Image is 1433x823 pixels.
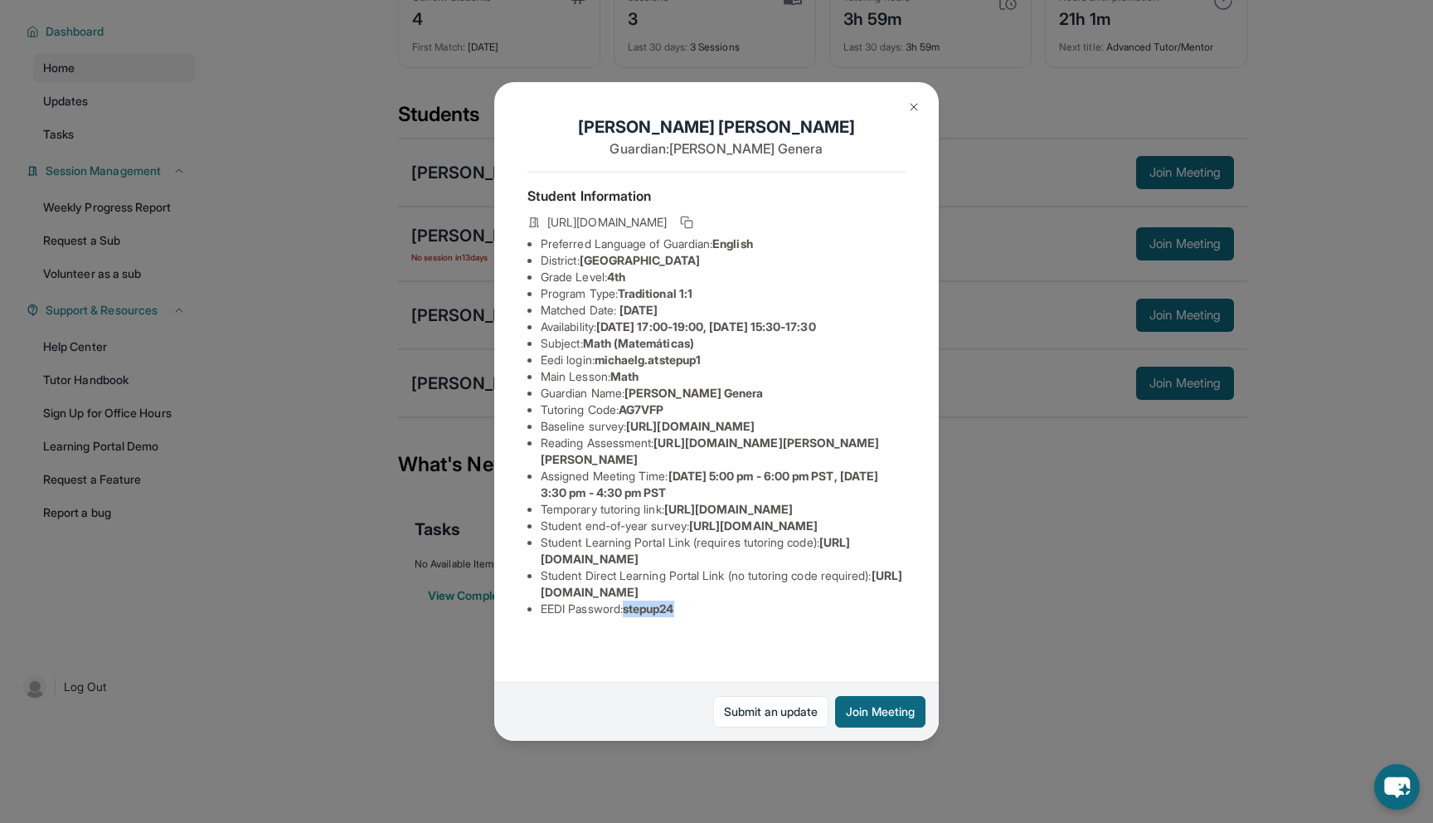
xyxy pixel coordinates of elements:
li: Student Learning Portal Link (requires tutoring code) : [541,534,906,567]
li: Eedi login : [541,352,906,368]
li: Student Direct Learning Portal Link (no tutoring code required) : [541,567,906,601]
span: [DATE] 5:00 pm - 6:00 pm PST, [DATE] 3:30 pm - 4:30 pm PST [541,469,878,499]
span: [DATE] 17:00-19:00, [DATE] 15:30-17:30 [596,319,816,334]
span: [DATE] [619,303,658,317]
span: stepup24 [623,601,674,616]
li: Reading Assessment : [541,435,906,468]
img: Close Icon [907,100,921,114]
span: [GEOGRAPHIC_DATA] [580,253,700,267]
span: English [712,236,753,251]
h1: [PERSON_NAME] [PERSON_NAME] [527,115,906,139]
li: Preferred Language of Guardian: [541,236,906,252]
li: Student end-of-year survey : [541,518,906,534]
span: Math [610,369,639,383]
button: Copy link [677,212,697,232]
li: Temporary tutoring link : [541,501,906,518]
span: AG7VFP [619,402,663,416]
li: Subject : [541,335,906,352]
a: Submit an update [713,696,828,728]
li: Assigned Meeting Time : [541,468,906,501]
span: Math (Matemáticas) [583,336,694,350]
span: [URL][DOMAIN_NAME] [626,419,755,433]
button: Join Meeting [835,696,925,728]
li: EEDI Password : [541,601,906,617]
button: chat-button [1374,764,1420,810]
h4: Student Information [527,186,906,206]
li: Guardian Name : [541,385,906,402]
li: Grade Level: [541,269,906,285]
span: [URL][DOMAIN_NAME] [664,502,793,516]
li: Baseline survey : [541,418,906,435]
li: Matched Date: [541,302,906,319]
li: District: [541,252,906,269]
li: Availability: [541,319,906,335]
li: Program Type: [541,285,906,302]
span: Traditional 1:1 [618,286,692,300]
span: [URL][DOMAIN_NAME][PERSON_NAME][PERSON_NAME] [541,436,880,466]
span: [URL][DOMAIN_NAME] [689,519,818,533]
li: Main Lesson : [541,368,906,385]
span: 4th [607,270,625,284]
span: michaelg.atstepup1 [595,353,701,367]
li: Tutoring Code : [541,402,906,418]
p: Guardian: [PERSON_NAME] Genera [527,139,906,158]
span: [URL][DOMAIN_NAME] [547,214,667,231]
span: [PERSON_NAME] Genera [624,386,763,400]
